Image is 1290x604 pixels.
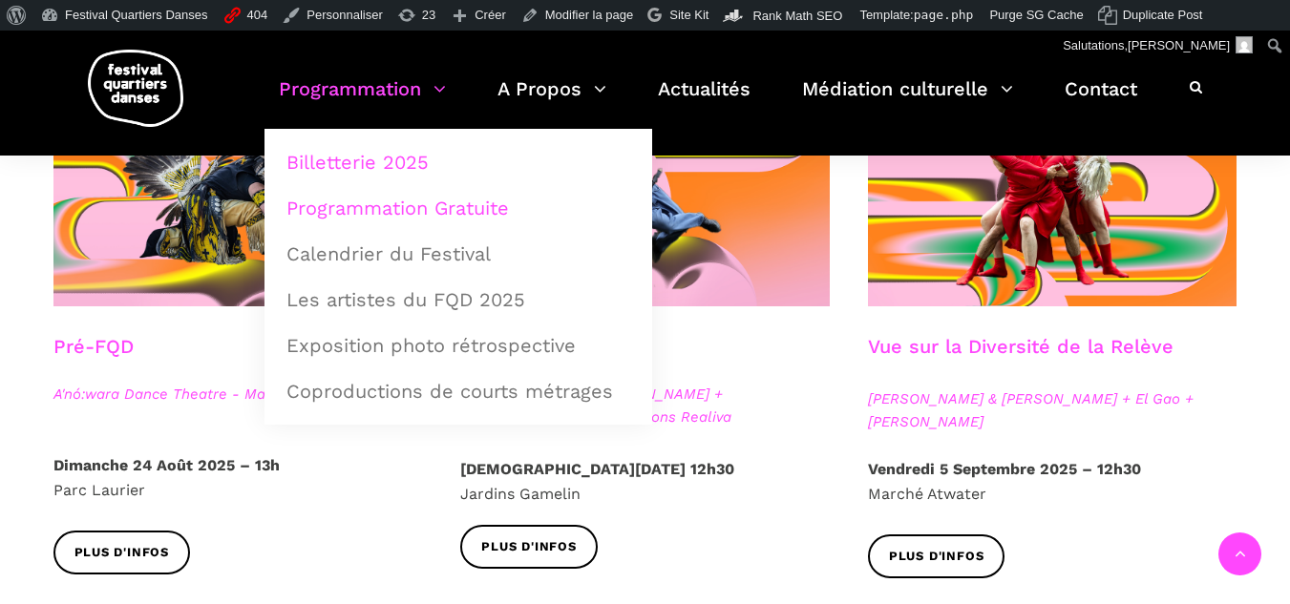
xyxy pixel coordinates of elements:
span: Plus d'infos [74,543,170,563]
a: Programmation [279,73,446,129]
p: Parc Laurier [53,453,423,502]
a: Coproductions de courts métrages [275,369,642,413]
a: Contact [1065,73,1137,129]
a: Les artistes du FQD 2025 [275,278,642,322]
a: A Propos [497,73,606,129]
a: Programmation Gratuite [275,186,642,230]
a: Médiation culturelle [802,73,1013,129]
p: Marché Atwater [868,457,1237,506]
a: Calendrier du Festival [275,232,642,276]
span: [PERSON_NAME] [1128,38,1230,52]
h3: Pré-FQD [53,335,134,383]
span: Plus d'infos [481,537,577,557]
a: Billetterie 2025 [275,140,642,184]
a: Actualités [658,73,751,129]
h3: Vue sur la Diversité de la Relève [868,335,1174,383]
a: Plus d'infos [868,534,1005,577]
a: Salutations, [1056,31,1260,61]
a: Plus d'infos [53,531,191,573]
p: Jardins Gamelin [460,457,830,506]
span: page.php [914,8,974,22]
img: logo-fqd-med [88,50,183,127]
strong: [DEMOGRAPHIC_DATA][DATE] 12h30 [460,460,734,478]
span: [PERSON_NAME] & [PERSON_NAME] + El Gao + [PERSON_NAME] [868,387,1237,433]
span: Site Kit [669,8,708,22]
a: Exposition photo rétrospective [275,323,642,367]
span: Rank Math SEO [752,9,842,23]
strong: Dimanche 24 Août 2025 – 13h [53,456,280,474]
strong: Vendredi 5 Septembre 2025 – 12h30 [868,460,1141,478]
span: Plus d'infos [889,547,984,567]
a: Plus d'infos [460,525,598,568]
span: A'nó:wara Dance Theatre - Ma nature urbaine [53,383,423,406]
